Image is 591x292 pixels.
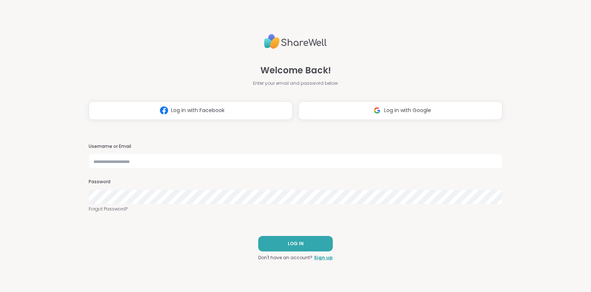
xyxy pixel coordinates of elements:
span: LOG IN [288,240,304,247]
button: Log in with Google [298,101,502,120]
a: Forgot Password? [89,206,502,212]
span: Enter your email and password below [253,80,338,87]
h3: Password [89,179,502,185]
span: Log in with Google [384,107,431,114]
img: ShareWell Logo [264,31,327,52]
h3: Username or Email [89,143,502,150]
button: LOG IN [258,236,333,251]
span: Welcome Back! [260,64,331,77]
span: Don't have an account? [258,254,312,261]
img: ShareWell Logomark [157,104,171,117]
span: Log in with Facebook [171,107,225,114]
a: Sign up [314,254,333,261]
button: Log in with Facebook [89,101,293,120]
img: ShareWell Logomark [370,104,384,117]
